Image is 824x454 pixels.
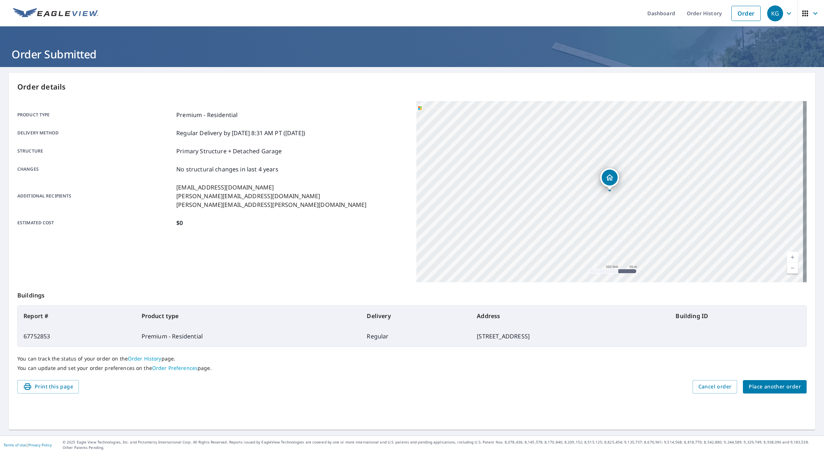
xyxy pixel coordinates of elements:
td: [STREET_ADDRESS] [471,326,670,346]
p: Structure [17,147,173,155]
p: No structural changes in last 4 years [176,165,278,174]
p: Buildings [17,282,807,305]
img: EV Logo [13,8,98,19]
span: Print this page [23,382,73,391]
button: Cancel order [693,380,737,393]
p: [EMAIL_ADDRESS][DOMAIN_NAME] [176,183,366,192]
h1: Order Submitted [9,47,815,62]
th: Product type [136,306,361,326]
a: Order History [128,355,161,362]
p: [PERSON_NAME][EMAIL_ADDRESS][PERSON_NAME][DOMAIN_NAME] [176,200,366,209]
p: $0 [176,218,183,227]
p: Premium - Residential [176,111,237,119]
th: Building ID [670,306,806,326]
span: Place another order [749,382,801,391]
p: Product type [17,111,173,119]
p: Changes [17,165,173,174]
p: [PERSON_NAME][EMAIL_ADDRESS][DOMAIN_NAME] [176,192,366,200]
p: © 2025 Eagle View Technologies, Inc. and Pictometry International Corp. All Rights Reserved. Repo... [63,440,820,450]
p: Regular Delivery by [DATE] 8:31 AM PT ([DATE]) [176,129,305,137]
p: Delivery method [17,129,173,137]
p: | [4,443,52,447]
div: KG [767,5,783,21]
div: Dropped pin, building 1, Residential property, 3770 Refuge Rd Sherman, TX 75092 [600,168,619,191]
th: Report # [18,306,136,326]
p: Primary Structure + Detached Garage [176,147,282,155]
a: Current Level 17, Zoom Out [787,263,798,274]
span: Cancel order [698,382,732,391]
a: Order [731,6,761,21]
p: Estimated cost [17,218,173,227]
td: Regular [361,326,471,346]
p: Additional recipients [17,183,173,209]
p: Order details [17,82,807,92]
td: 67752853 [18,326,136,346]
a: Privacy Policy [28,442,52,447]
p: You can update and set your order preferences on the page. [17,365,807,371]
a: Current Level 17, Zoom In [787,252,798,263]
th: Delivery [361,306,471,326]
button: Print this page [17,380,79,393]
th: Address [471,306,670,326]
td: Premium - Residential [136,326,361,346]
a: Terms of Use [4,442,26,447]
a: Order Preferences [152,365,198,371]
p: You can track the status of your order on the page. [17,355,807,362]
button: Place another order [743,380,807,393]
